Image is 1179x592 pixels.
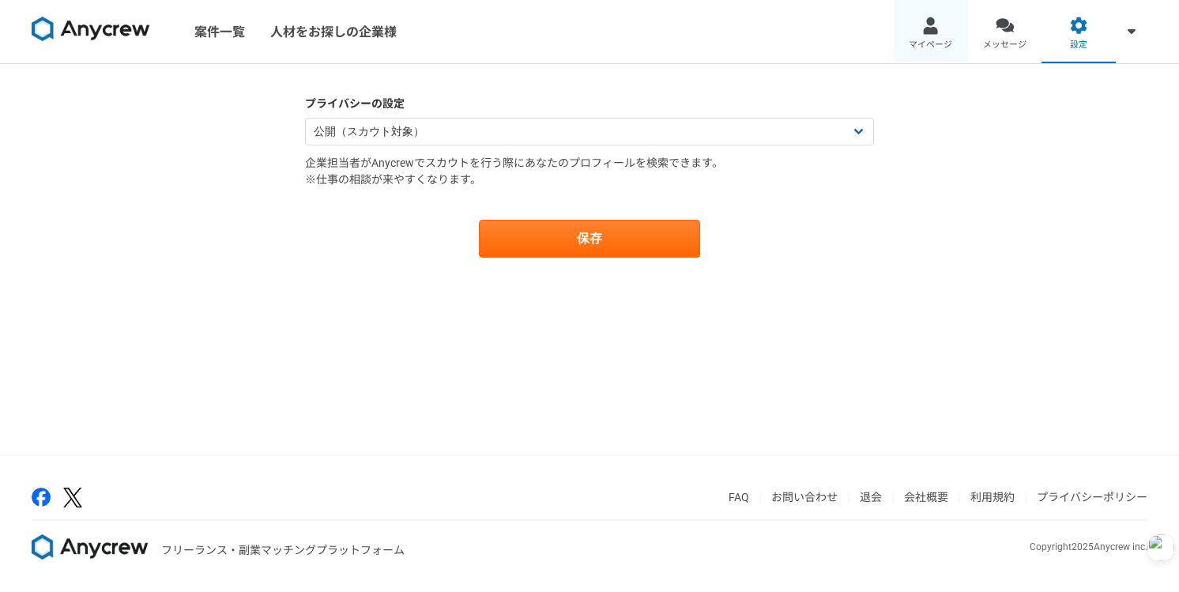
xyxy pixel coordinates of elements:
img: 8DqYSo04kwAAAAASUVORK5CYII= [32,17,150,42]
span: 設定 [1070,39,1087,51]
span: メッセージ [983,39,1026,51]
p: 企業担当者がAnycrewでスカウトを行う際にあなたのプロフィールを検索できます。 ※仕事の相談が来やすくなります。 [305,155,874,188]
a: 会社概要 [904,491,948,503]
img: 8DqYSo04kwAAAAASUVORK5CYII= [32,534,149,560]
a: 利用規約 [970,491,1015,503]
a: プライバシーポリシー [1037,491,1147,503]
p: Copyright 2025 Anycrew inc. [1030,540,1147,554]
a: FAQ [729,491,749,503]
button: 保存 [479,220,700,258]
img: x-391a3a86.png [63,488,82,507]
span: マイページ [909,39,952,51]
p: フリーランス・副業マッチングプラットフォーム [161,542,405,559]
label: プライバシーの設定 [305,96,874,112]
img: facebook-2adfd474.png [32,488,51,507]
a: 退会 [860,491,882,503]
a: お問い合わせ [771,491,838,503]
